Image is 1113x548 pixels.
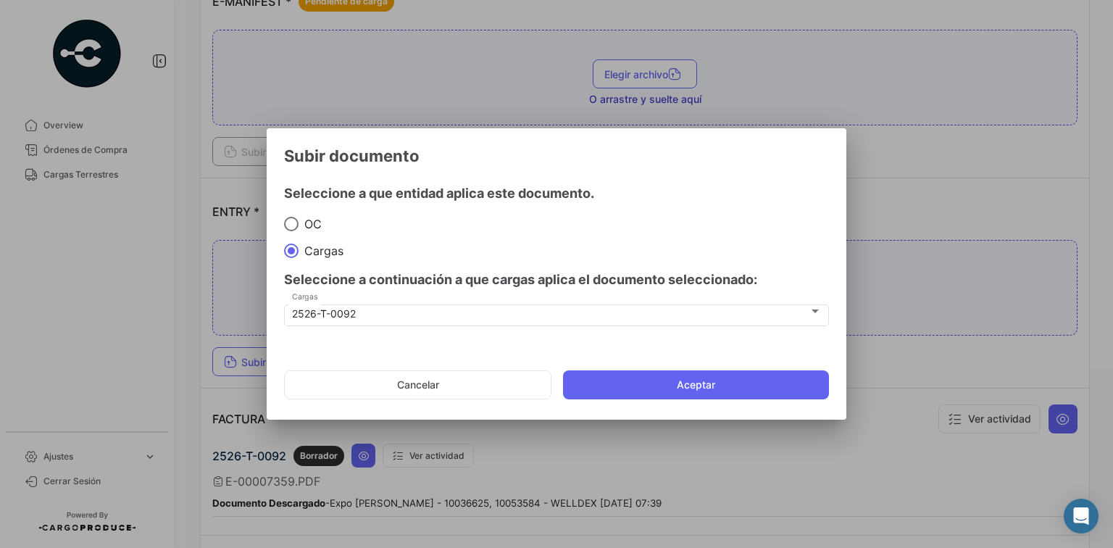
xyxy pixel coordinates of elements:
[284,270,829,290] h4: Seleccione a continuación a que cargas aplica el documento seleccionado:
[284,183,829,204] h4: Seleccione a que entidad aplica este documento.
[284,146,829,166] h3: Subir documento
[292,307,356,320] mat-select-trigger: 2526-T-0092
[563,370,829,399] button: Aceptar
[299,217,322,231] span: OC
[1064,499,1099,534] div: Abrir Intercom Messenger
[299,244,343,258] span: Cargas
[284,370,551,399] button: Cancelar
